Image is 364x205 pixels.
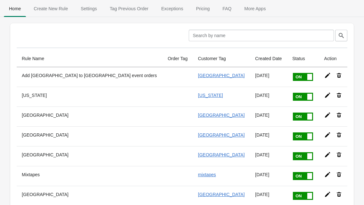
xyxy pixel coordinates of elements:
[76,3,102,14] span: Settings
[17,126,162,146] th: [GEOGRAPHIC_DATA]
[217,3,236,14] span: FAQ
[198,172,216,177] a: mixtapes
[27,0,74,17] button: Create_New_Rule
[156,3,188,14] span: Exceptions
[250,146,287,166] td: [DATE]
[239,3,271,14] span: More Apps
[198,192,245,197] a: [GEOGRAPHIC_DATA]
[250,87,287,106] td: [DATE]
[250,67,287,87] td: [DATE]
[191,3,215,14] span: Pricing
[17,87,162,106] th: [US_STATE]
[17,166,162,186] th: Mixtapes
[250,106,287,126] td: [DATE]
[198,93,223,98] a: [US_STATE]
[193,50,250,67] th: Customer Tag
[250,166,287,186] td: [DATE]
[250,50,287,67] th: Created Date
[198,132,245,138] a: [GEOGRAPHIC_DATA]
[287,50,319,67] th: Status
[17,106,162,126] th: [GEOGRAPHIC_DATA]
[250,126,287,146] td: [DATE]
[3,0,27,17] button: Home
[17,67,162,87] th: Add [GEOGRAPHIC_DATA] to [GEOGRAPHIC_DATA] event orders
[319,50,347,67] th: Action
[198,73,245,78] a: [GEOGRAPHIC_DATA]
[198,113,245,118] a: [GEOGRAPHIC_DATA]
[4,3,26,14] span: Home
[17,50,162,67] th: Rule Name
[17,146,162,166] th: [GEOGRAPHIC_DATA]
[74,0,103,17] button: Settings
[29,3,73,14] span: Create New Rule
[198,152,245,157] a: [GEOGRAPHIC_DATA]
[189,30,334,41] input: Search by name
[105,3,154,14] span: Tag Previous Order
[162,50,193,67] th: Order Tag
